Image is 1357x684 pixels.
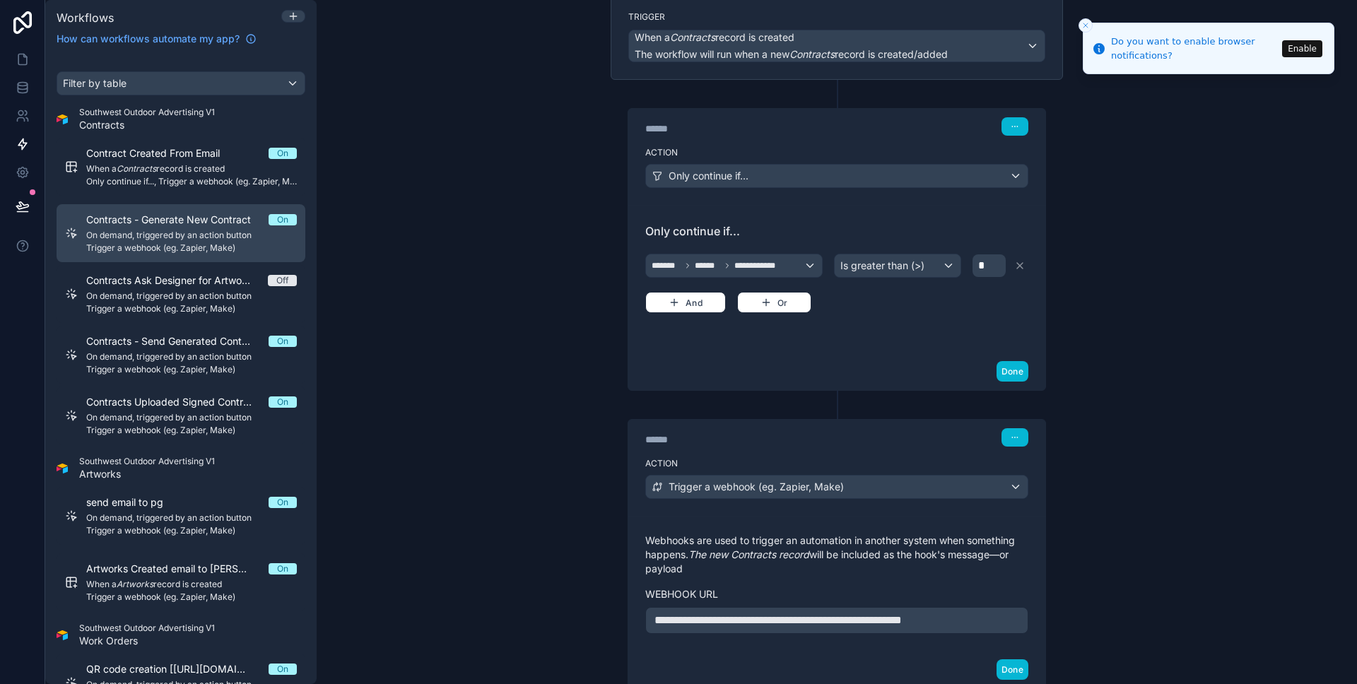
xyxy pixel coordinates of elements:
[669,480,844,494] span: Trigger a webhook (eg. Zapier, Make)
[51,32,262,46] a: How can workflows automate my app?
[1079,18,1093,33] button: Close toast
[997,659,1028,680] button: Done
[628,30,1045,62] button: When aContractsrecord is createdThe workflow will run when a newContractsrecord is created/added
[834,254,962,278] button: Is greater than (>)
[645,533,1028,576] p: Webhooks are used to trigger an automation in another system when something happens. will be incl...
[645,587,1028,601] label: Webhook url
[645,223,1028,240] span: Only continue if...
[57,11,114,25] span: Workflows
[635,30,794,45] span: When a record is created
[1111,35,1278,62] div: Do you want to enable browser notifications?
[688,548,809,560] em: The new Contracts record
[645,147,1028,158] label: Action
[645,164,1028,188] button: Only continue if...
[669,169,748,183] span: Only continue if...
[1282,40,1322,57] button: Enable
[789,48,835,60] em: Contracts
[670,31,715,43] em: Contracts
[645,475,1028,499] button: Trigger a webhook (eg. Zapier, Make)
[645,292,726,313] button: And
[57,32,240,46] span: How can workflows automate my app?
[737,292,811,313] button: Or
[645,458,1028,469] label: Action
[635,48,948,60] span: The workflow will run when a new record is created/added
[997,361,1028,382] button: Done
[628,11,1045,23] label: Trigger
[840,259,924,273] span: Is greater than (>)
